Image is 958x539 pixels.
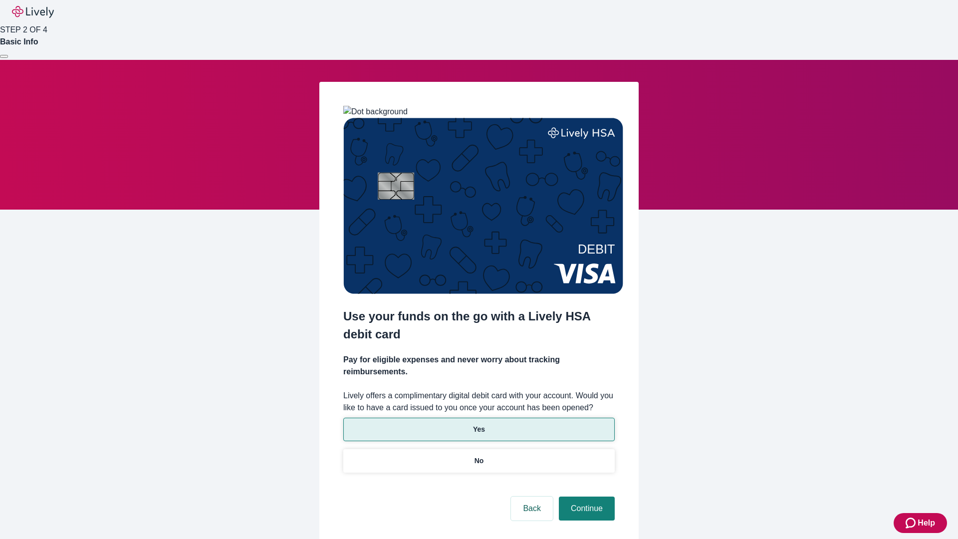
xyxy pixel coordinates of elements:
[12,6,54,18] img: Lively
[473,424,485,435] p: Yes
[343,354,615,378] h4: Pay for eligible expenses and never worry about tracking reimbursements.
[343,418,615,441] button: Yes
[343,390,615,414] label: Lively offers a complimentary digital debit card with your account. Would you like to have a card...
[343,307,615,343] h2: Use your funds on the go with a Lively HSA debit card
[906,517,918,529] svg: Zendesk support icon
[343,106,408,118] img: Dot background
[918,517,935,529] span: Help
[343,118,623,294] img: Debit card
[343,449,615,473] button: No
[475,456,484,466] p: No
[894,513,947,533] button: Zendesk support iconHelp
[559,497,615,521] button: Continue
[511,497,553,521] button: Back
